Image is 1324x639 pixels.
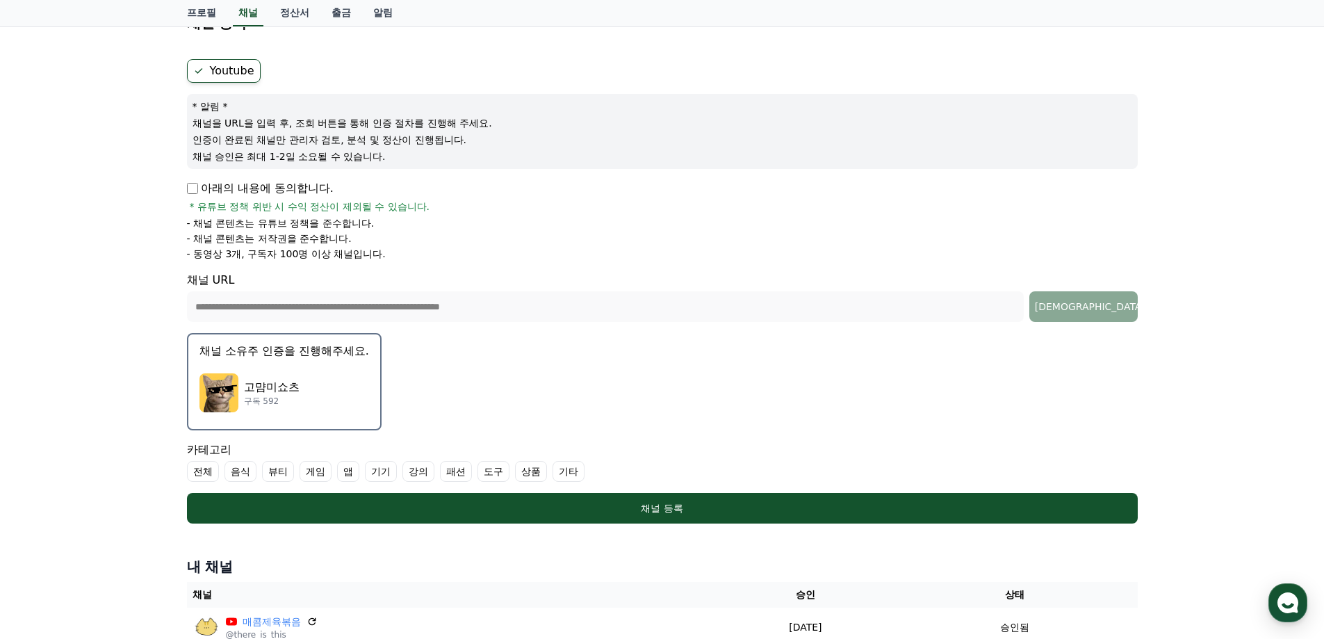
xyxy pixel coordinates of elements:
[187,59,261,83] label: Youtube
[187,232,352,245] p: - 채널 콘텐츠는 저작권을 준수합니다.
[187,461,219,482] label: 전체
[187,180,334,197] p: 아래의 내용에 동의합니다.
[199,373,238,412] img: 고먐미쇼츠
[719,582,892,608] th: 승인
[187,272,1138,322] div: 채널 URL
[179,441,267,476] a: 설정
[187,582,719,608] th: 채널
[193,133,1132,147] p: 인증이 완료된 채널만 관리자 검토, 분석 및 정산이 진행됩니다.
[187,15,247,31] h4: 채널 등록
[243,615,301,629] a: 매콤제육볶음
[262,461,294,482] label: 뷰티
[127,462,144,474] span: 대화
[44,462,52,473] span: 홈
[244,379,300,396] p: 고먐미쇼츠
[337,461,359,482] label: 앱
[4,441,92,476] a: 홈
[892,582,1138,608] th: 상태
[365,461,397,482] label: 기기
[477,461,509,482] label: 도구
[199,343,369,359] p: 채널 소유주 인증을 진행해주세요.
[440,461,472,482] label: 패션
[187,247,386,261] p: - 동영상 3개, 구독자 100명 이상 채널입니다.
[402,461,434,482] label: 강의
[215,501,1110,515] div: 채널 등록
[193,149,1132,163] p: 채널 승인은 최대 1-2일 소요될 수 있습니다.
[224,461,256,482] label: 음식
[187,442,1138,482] div: 카테고리
[1000,620,1029,635] p: 승인됨
[190,200,430,213] span: * 유튜브 정책 위반 시 수익 정산이 제외될 수 있습니다.
[187,333,382,430] button: 채널 소유주 인증을 진행해주세요. 고먐미쇼츠 고먐미쇼츠 구독 592
[725,620,886,635] p: [DATE]
[515,461,547,482] label: 상품
[187,557,1138,576] h4: 내 채널
[553,461,585,482] label: 기타
[244,396,300,407] p: 구독 592
[1029,291,1138,322] button: [DEMOGRAPHIC_DATA]
[92,441,179,476] a: 대화
[187,216,375,230] p: - 채널 콘텐츠는 유튜브 정책을 준수합니다.
[1035,300,1132,314] div: [DEMOGRAPHIC_DATA]
[300,461,332,482] label: 게임
[193,116,1132,130] p: 채널을 URL을 입력 후, 조회 버튼을 통해 인증 절차를 진행해 주세요.
[215,462,231,473] span: 설정
[187,493,1138,524] button: 채널 등록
